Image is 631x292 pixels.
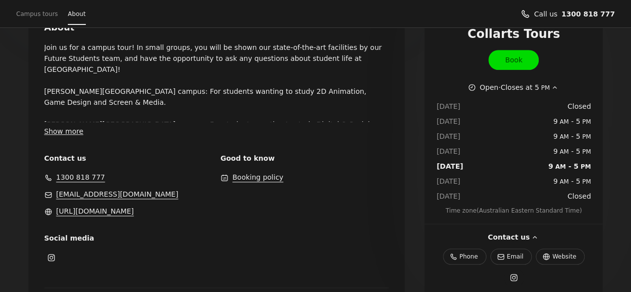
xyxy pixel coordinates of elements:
a: About [68,7,85,21]
span: Call us [534,8,558,19]
span: 9 [553,147,558,155]
span: Time zone ( Australian Eastern Standard Time ) [436,206,591,216]
span: - [553,176,591,187]
span: Open · Closes at [480,82,550,93]
a: Phone [443,249,486,265]
p: Join us for a campus tour! In small groups, you will be shown our state-of-the-art facilities by ... [44,42,389,122]
span: AM [558,148,569,155]
a: Campus tours [16,7,58,21]
span: 5 [574,162,579,170]
dt: [DATE] [436,161,463,172]
span: Closed [567,191,591,202]
button: Show more [44,126,84,137]
span: - [553,116,591,127]
span: Book [505,54,522,65]
span: PM [539,84,550,91]
a: 1300 818 777 [56,172,105,183]
span: - [548,161,591,172]
span: 5 [535,83,539,91]
span: PM [580,178,591,185]
span: 9 [553,177,558,185]
span: Social media [44,233,212,244]
a: Book [488,50,539,70]
span: Email [507,252,523,262]
button: Show working hours [468,82,560,93]
dt: [DATE] [436,101,463,112]
span: 9 [553,132,558,140]
span: AM [558,133,569,140]
a: Call us 1300 818 777 [561,8,615,19]
span: 5 [576,177,580,185]
span: PM [580,118,591,125]
button: Booking policy [232,172,283,183]
span: 5 [576,117,580,125]
a: https://www.collarts.edu.au/ (Opens in a new window) [536,249,585,265]
span: AM [553,163,566,170]
dt: [DATE] [436,146,463,157]
dt: [DATE] [436,131,463,142]
a: Email [490,249,532,265]
span: - [553,146,591,157]
span: Collarts Tours [467,26,560,42]
span: 9 [553,117,558,125]
span: Phone [459,252,478,262]
span: Website [552,252,576,262]
a: Instagram (Opens in a new window) [41,248,61,268]
a: https://www.collarts.edu.au/ (Opens in a new window) [56,206,134,217]
span: PM [580,148,591,155]
span: 5 [576,132,580,140]
dt: [DATE] [436,116,463,127]
span: AM [558,118,569,125]
span: PM [580,133,591,140]
span: 5 [576,147,580,155]
span: PM [579,163,591,170]
span: AM [558,178,569,185]
dt: [DATE] [436,191,463,202]
span: Contact us [44,153,212,164]
a: admissions@collarts.edu.au [56,189,179,200]
span: Closed [567,101,591,112]
span: - [553,131,591,142]
button: Contact us [488,232,540,243]
span: 9 [548,162,553,170]
span: Good to know [220,153,389,164]
dt: [DATE] [436,176,463,187]
a: Instagram (Opens in a new window) [504,268,524,288]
